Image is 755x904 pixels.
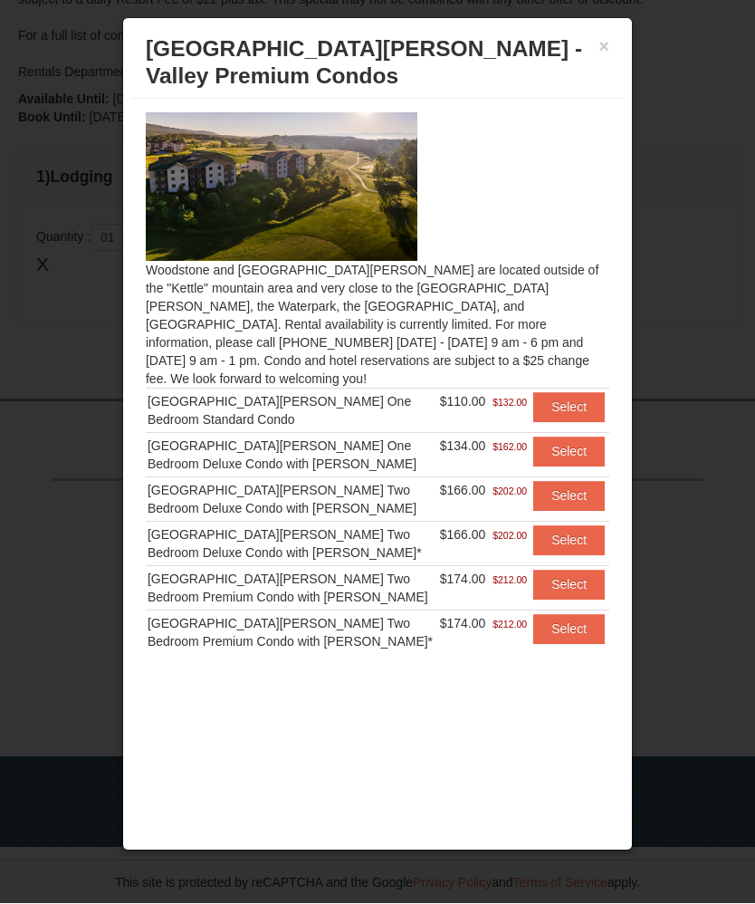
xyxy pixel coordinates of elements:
[148,393,436,429] div: [GEOGRAPHIC_DATA][PERSON_NAME] One Bedroom Standard Condo
[440,439,486,454] span: $134.00
[440,528,486,543] span: $166.00
[148,438,436,474] div: [GEOGRAPHIC_DATA][PERSON_NAME] One Bedroom Deluxe Condo with [PERSON_NAME]
[440,617,486,631] span: $174.00
[492,483,527,501] span: $202.00
[492,438,527,457] span: $162.00
[148,615,436,651] div: [GEOGRAPHIC_DATA][PERSON_NAME] Two Bedroom Premium Condo with [PERSON_NAME]*
[533,526,605,555] button: Select
[148,482,436,518] div: [GEOGRAPHIC_DATA][PERSON_NAME] Two Bedroom Deluxe Condo with [PERSON_NAME]
[533,615,605,644] button: Select
[492,527,527,545] span: $202.00
[132,100,623,778] div: Woodstone and [GEOGRAPHIC_DATA][PERSON_NAME] are located outside of the "Kettle" mountain area an...
[492,616,527,634] span: $212.00
[533,393,605,422] button: Select
[146,113,417,262] img: 19219041-4-ec11c166.jpg
[146,37,582,89] span: [GEOGRAPHIC_DATA][PERSON_NAME] - Valley Premium Condos
[492,572,527,590] span: $212.00
[148,571,436,607] div: [GEOGRAPHIC_DATA][PERSON_NAME] Two Bedroom Premium Condo with [PERSON_NAME]
[533,438,605,466] button: Select
[440,484,486,498] span: $166.00
[440,572,486,587] span: $174.00
[598,38,609,56] button: ×
[440,395,486,409] span: $110.00
[533,482,605,511] button: Select
[148,526,436,563] div: [GEOGRAPHIC_DATA][PERSON_NAME] Two Bedroom Deluxe Condo with [PERSON_NAME]*
[492,394,527,412] span: $132.00
[533,571,605,600] button: Select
